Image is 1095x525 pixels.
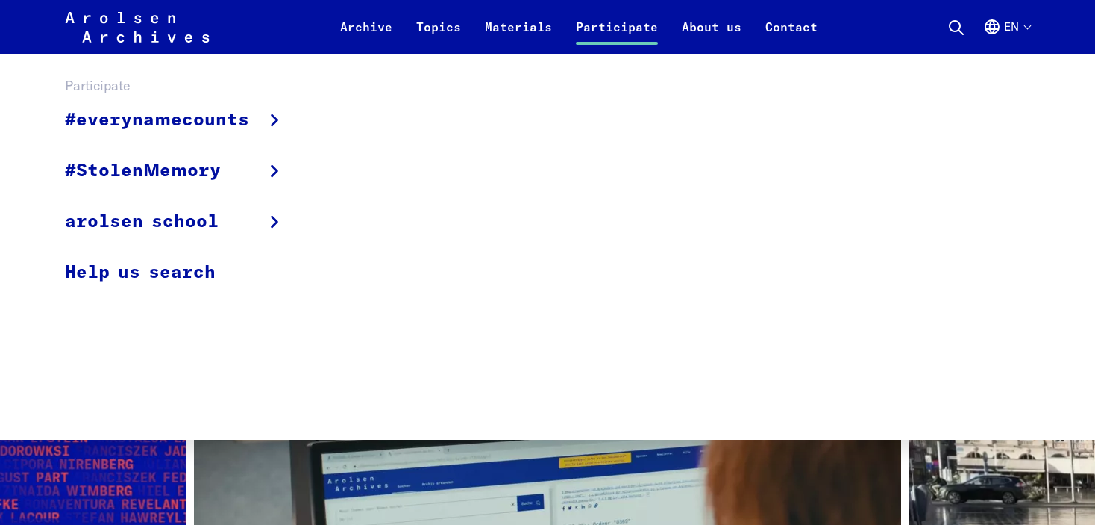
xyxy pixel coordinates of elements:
[65,146,304,196] a: #StolenMemory
[65,196,304,247] a: arolsen school
[65,107,249,134] span: #everynamecounts
[65,158,221,184] span: #StolenMemory
[328,18,404,54] a: Archive
[983,18,1030,54] button: English, language selection
[65,96,304,297] ul: Participate
[65,208,219,235] span: arolsen school
[753,18,829,54] a: Contact
[473,18,564,54] a: Materials
[65,247,304,297] a: Help us search
[670,18,753,54] a: About us
[65,96,304,146] a: #everynamecounts
[404,18,473,54] a: Topics
[328,9,829,45] nav: Primary
[564,18,670,54] a: Participate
